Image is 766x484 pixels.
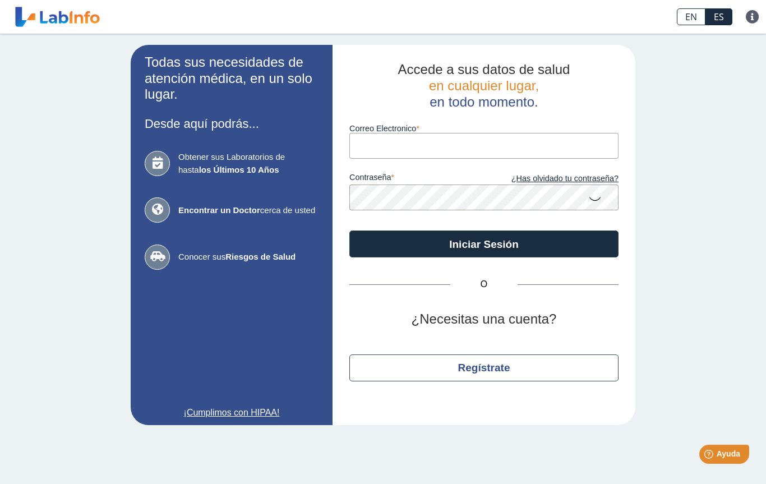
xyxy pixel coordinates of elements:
span: Conocer sus [178,251,319,264]
label: contraseña [349,173,484,185]
button: Regístrate [349,354,619,381]
h2: ¿Necesitas una cuenta? [349,311,619,328]
b: Riesgos de Salud [225,252,296,261]
a: EN [677,8,705,25]
span: cerca de usted [178,204,319,217]
b: Encontrar un Doctor [178,205,260,215]
span: O [450,278,518,291]
span: en cualquier lugar, [429,78,539,93]
a: ES [705,8,732,25]
a: ¿Has olvidado tu contraseña? [484,173,619,185]
span: en todo momento. [430,94,538,109]
span: Accede a sus datos de salud [398,62,570,77]
iframe: Help widget launcher [666,440,754,472]
button: Iniciar Sesión [349,231,619,257]
span: Obtener sus Laboratorios de hasta [178,151,319,176]
a: ¡Cumplimos con HIPAA! [145,406,319,420]
h2: Todas sus necesidades de atención médica, en un solo lugar. [145,54,319,103]
h3: Desde aquí podrás... [145,117,319,131]
label: Correo Electronico [349,124,619,133]
b: los Últimos 10 Años [199,165,279,174]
